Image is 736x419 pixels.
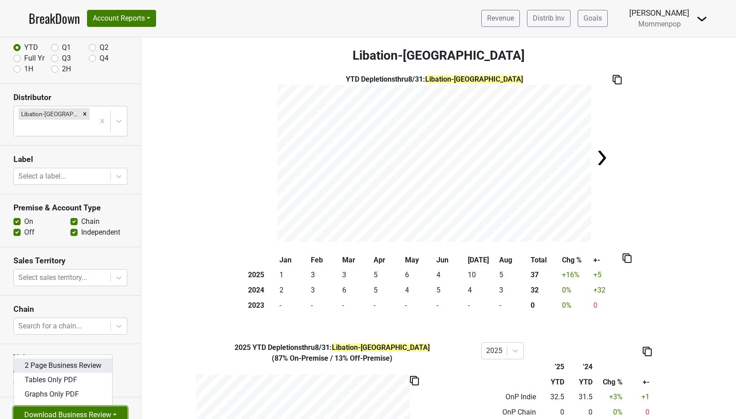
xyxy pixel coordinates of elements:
span: Libation-[GEOGRAPHIC_DATA] [425,75,523,83]
th: Feb [309,253,340,268]
h3: Chain [13,305,127,314]
td: +16 % [560,268,591,283]
th: Total [528,253,560,268]
td: 6 [340,283,371,298]
td: 2 [277,283,309,298]
img: Copy to clipboard [643,347,652,356]
th: [DATE] [466,253,497,268]
td: 5 [371,283,403,298]
label: Q2 [100,42,109,53]
th: Aug [497,253,528,268]
th: +- [591,253,623,268]
th: Jun [434,253,466,268]
label: 2H [62,64,71,74]
a: Revenue [481,10,520,27]
td: +32 [591,283,623,298]
th: +- [625,375,652,390]
div: YTD Depletions thru 8/31 : [190,342,475,353]
th: YTD [538,375,566,390]
th: Apr [371,253,403,268]
td: 0 [591,298,623,313]
td: 4 [403,283,434,298]
td: 4 [434,268,466,283]
td: 5 [497,268,528,283]
td: - [466,298,497,313]
label: Q1 [62,42,71,53]
td: 5 [371,268,403,283]
span: Mommenpop [638,20,681,28]
td: - [434,298,466,313]
a: Distrib Inv [527,10,571,27]
h3: Libation-[GEOGRAPHIC_DATA] [141,48,736,63]
img: Copy to clipboard [410,376,419,385]
td: - [403,298,434,313]
a: BreakDown [29,9,80,28]
td: 1 [277,268,309,283]
td: - [371,298,403,313]
img: Dropdown Menu [697,13,707,24]
h3: Premise & Account Type [13,203,127,213]
td: 3 [309,268,340,283]
img: Copy to clipboard [613,75,622,84]
div: ( 87% On-Premise / 13% Off-Premise ) [190,353,475,364]
label: YTD [24,42,38,53]
button: Account Reports [87,10,156,27]
td: 6 [403,268,434,283]
div: Remove Libation-MN [80,108,90,120]
div: YTD Depletions thru 8/31 : [277,74,591,85]
label: Q3 [62,53,71,64]
td: 3 [497,283,528,298]
td: 10 [466,268,497,283]
div: [PERSON_NAME] [629,7,689,19]
td: 31.5 [566,390,595,405]
td: 4 [466,283,497,298]
h3: Distributor [13,93,127,102]
th: Jan [277,253,309,268]
label: Full Yr [24,53,44,64]
td: +5 [591,268,623,283]
td: - [340,298,371,313]
td: - [497,298,528,313]
td: 3 [340,268,371,283]
td: OnP Indie [481,390,538,405]
span: 2025 [235,343,253,352]
img: Copy to clipboard [623,253,631,263]
td: +1 [625,390,652,405]
td: - [277,298,309,313]
h3: Sales Territory [13,256,127,266]
label: Q4 [100,53,109,64]
th: 0 [528,298,560,313]
div: Libation-[GEOGRAPHIC_DATA] [18,108,80,120]
td: +3 % [595,390,625,405]
th: Chg % [560,253,591,268]
img: Arrow right [593,149,611,167]
td: 0 % [560,298,591,313]
th: 37 [528,268,560,283]
td: 5 [434,283,466,298]
th: '25 [538,359,566,375]
h3: Value [13,353,127,362]
th: 2023 [246,298,277,313]
label: Chain [81,216,100,227]
td: 32.5 [538,390,566,405]
td: 3 [309,283,340,298]
th: Chg % [595,375,625,390]
a: Goals [578,10,608,27]
span: Libation-[GEOGRAPHIC_DATA] [332,343,430,352]
th: YTD [566,375,595,390]
th: 2025 [246,268,277,283]
th: 2024 [246,283,277,298]
td: - [309,298,340,313]
h3: Label [13,155,127,164]
th: 32 [528,283,560,298]
th: Mar [340,253,371,268]
td: 0 % [560,283,591,298]
th: '24 [566,359,595,375]
a: Graphs Only PDF [14,387,112,402]
label: On [24,216,33,227]
label: Off [24,227,35,238]
a: 2 Page Business Review [14,358,112,373]
th: May [403,253,434,268]
label: Independent [81,227,120,238]
label: 1H [24,64,33,74]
